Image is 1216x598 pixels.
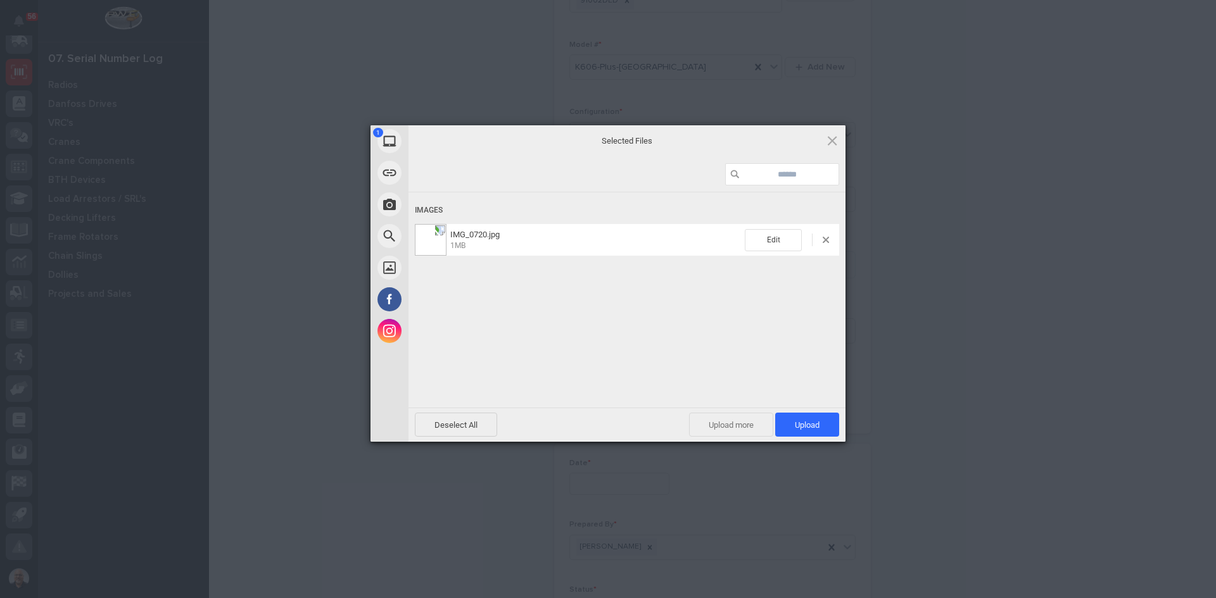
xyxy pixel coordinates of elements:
[795,420,820,430] span: Upload
[775,413,839,437] span: Upload
[825,134,839,147] span: Click here or hit ESC to close picker
[415,224,446,256] img: 107cc224-f5a8-4121-907f-04b6319cdb5f
[370,252,522,283] div: Unsplash
[370,283,522,315] div: Facebook
[500,135,754,146] span: Selected Files
[370,220,522,252] div: Web Search
[689,413,773,437] span: Upload more
[450,230,500,239] span: IMG_0720.jpg
[450,241,465,250] span: 1MB
[370,189,522,220] div: Take Photo
[370,315,522,347] div: Instagram
[415,199,839,222] div: Images
[370,157,522,189] div: Link (URL)
[370,125,522,157] div: My Device
[415,413,497,437] span: Deselect All
[373,128,383,137] span: 1
[745,229,802,251] span: Edit
[446,230,745,251] span: IMG_0720.jpg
